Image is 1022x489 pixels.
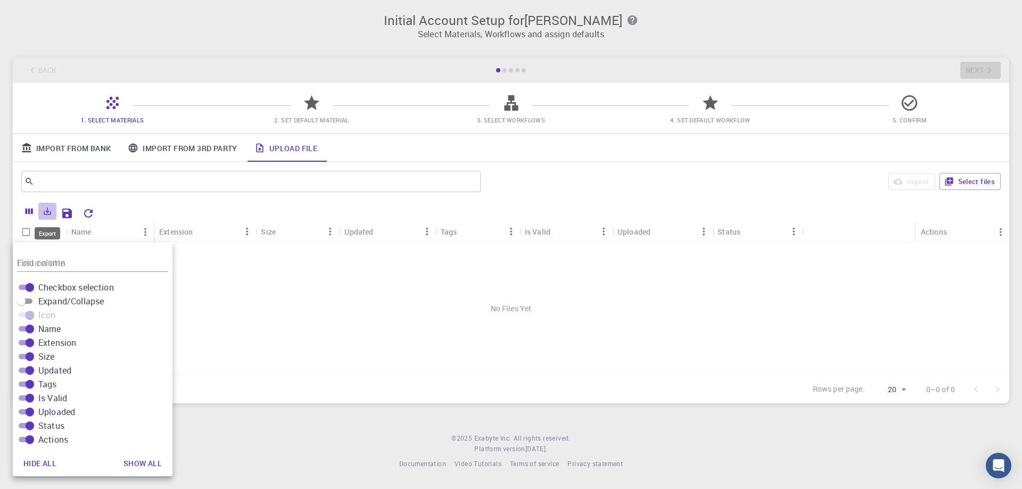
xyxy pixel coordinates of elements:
span: Icon [38,309,56,321]
span: 2. Set Default Material [274,116,349,124]
div: Updated [339,221,435,242]
span: Checkbox selection [38,281,114,294]
div: Uploaded [617,221,650,242]
span: Terms of service [510,459,559,468]
button: Export [38,203,56,220]
span: 1. Select Materials [81,116,144,124]
a: [DATE]. [525,444,548,454]
div: Name [71,221,92,242]
button: Menu [137,223,154,241]
span: Exabyte Inc. [474,434,512,442]
div: Size [256,221,339,242]
button: Menu [322,223,339,240]
button: Show all [115,453,170,474]
div: Columns [13,242,172,476]
a: Terms of service [510,459,559,469]
span: Tags [38,378,57,391]
span: Uploaded [38,405,75,418]
button: Save Explorer Settings [56,203,78,224]
a: Documentation [399,459,446,469]
button: Select files [939,173,1001,190]
div: Export [35,227,60,239]
div: Open Intercom Messenger [986,453,1011,478]
button: Menu [595,223,612,240]
span: Platform version [474,444,525,454]
button: Sort [276,223,293,240]
span: Name [38,322,61,335]
div: 20 [869,382,909,397]
div: Tags [435,221,520,242]
div: Is Valid [520,221,612,242]
button: Menu [418,223,435,240]
span: Privacy statement [567,459,623,468]
div: Status [718,221,740,242]
span: Video Tutorials [455,459,501,468]
p: Select Materials, Workflows and assign defaults [19,28,1003,40]
p: Rows per page: [813,384,865,396]
button: Menu [992,223,1009,241]
div: No Files Yet [13,242,1009,375]
span: Status [38,419,64,432]
div: Extension [159,221,193,242]
button: Menu [785,223,802,240]
span: All rights reserved. [514,433,571,444]
span: [DATE] . [525,444,548,453]
div: Actions [921,221,947,242]
h3: Initial Account Setup for [PERSON_NAME] [19,13,1003,28]
p: 0–0 of 0 [926,384,955,395]
button: Menu [695,223,712,240]
span: Updated [38,364,71,377]
div: Size [261,221,276,242]
a: Import From 3rd Party [119,134,245,162]
span: Documentation [399,459,446,468]
div: Extension [154,221,256,242]
span: Expand/Collapse [38,295,104,308]
a: Video Tutorials [455,459,501,469]
span: Size [38,350,55,363]
span: Extension [38,336,76,349]
a: Upload File [246,134,326,162]
div: Actions [916,221,1009,242]
span: © 2025 [451,433,474,444]
span: 5. Confirm [893,116,927,124]
button: Sort [374,223,391,240]
button: Hide all [15,453,65,474]
a: Privacy statement [567,459,623,469]
div: Uploaded [612,221,712,242]
div: Tags [441,221,457,242]
button: Menu [238,223,256,240]
span: Support [21,7,60,17]
a: Import From Bank [13,134,119,162]
span: Actions [38,433,68,446]
span: Is Valid [38,392,67,404]
button: Columns [20,203,38,220]
a: Exabyte Inc. [474,433,512,444]
div: Is Valid [525,221,550,242]
span: 3. Select Workflows [477,116,545,124]
span: 4. Set Default Workflow [670,116,750,124]
button: Menu [502,223,520,240]
button: Reset Explorer Settings [78,203,99,224]
button: Sort [193,223,210,240]
input: Column title [17,255,168,272]
div: Name [66,221,154,242]
div: Status [712,221,802,242]
div: Icon [39,221,66,242]
div: Updated [344,221,374,242]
